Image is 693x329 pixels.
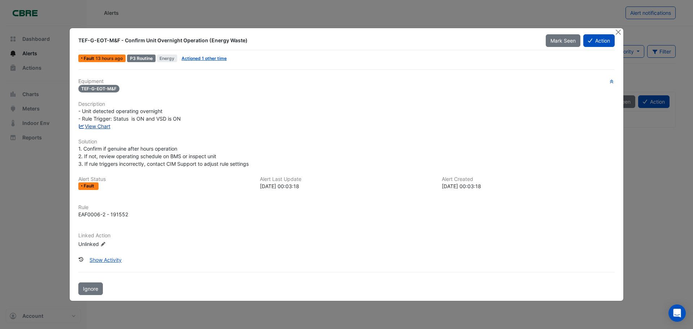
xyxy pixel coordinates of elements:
[96,56,123,61] span: Tue 23-Sep-2025 00:03 AEST
[85,254,126,266] button: Show Activity
[84,184,96,188] span: Fault
[78,123,110,129] a: View Chart
[78,108,181,122] span: - Unit detected operating overnight - Rule Trigger: Status is ON and VSD is ON
[668,304,686,322] div: Open Intercom Messenger
[442,176,615,182] h6: Alert Created
[78,176,251,182] h6: Alert Status
[614,28,622,36] button: Close
[78,233,615,239] h6: Linked Action
[260,176,433,182] h6: Alert Last Update
[83,286,98,292] span: Ignore
[157,55,178,62] span: Energy
[78,37,537,44] div: TEF-G-EOT-M&F - Confirm Unit Overnight Operation (Energy Waste)
[583,34,615,47] button: Action
[550,38,576,44] span: Mark Seen
[546,34,580,47] button: Mark Seen
[78,146,249,167] span: 1. Confirm if genuine after hours operation 2. If not, review operating schedule on BMS or inspec...
[78,211,128,218] div: EAF0006-2 - 191552
[78,78,615,85] h6: Equipment
[84,56,96,61] span: Fault
[78,240,165,247] div: Unlinked
[442,182,615,190] div: [DATE] 00:03:18
[78,85,119,92] span: TEF-G-EOT-M&F
[260,182,433,190] div: [DATE] 00:03:18
[78,139,615,145] h6: Solution
[78,204,615,211] h6: Rule
[78,282,103,295] button: Ignore
[127,55,156,62] div: P3 Routine
[100,241,106,247] fa-icon: Edit Linked Action
[182,56,227,61] a: Actioned 1 other time
[78,101,615,107] h6: Description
